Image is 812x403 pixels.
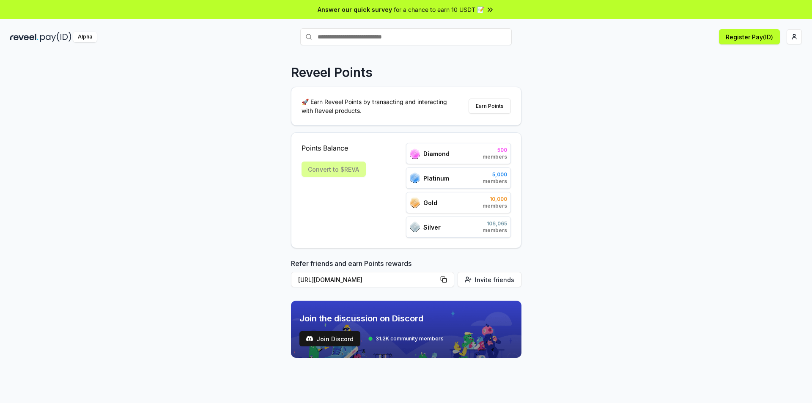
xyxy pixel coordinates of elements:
img: ranks_icon [410,173,420,184]
span: 31.2K community members [376,335,444,342]
span: members [483,203,507,209]
span: members [483,227,507,234]
span: Invite friends [475,275,514,284]
span: 106,065 [483,220,507,227]
img: test [306,335,313,342]
p: 🚀 Earn Reveel Points by transacting and interacting with Reveel products. [302,97,454,115]
img: pay_id [40,32,71,42]
img: discord_banner [291,301,521,358]
span: 10,000 [483,196,507,203]
span: Answer our quick survey [318,5,392,14]
img: ranks_icon [410,148,420,159]
span: members [483,154,507,160]
span: Diamond [423,149,450,158]
span: members [483,178,507,185]
button: Join Discord [299,331,360,346]
button: [URL][DOMAIN_NAME] [291,272,454,287]
button: Invite friends [458,272,521,287]
button: Register Pay(ID) [719,29,780,44]
div: Alpha [73,32,97,42]
span: 5,000 [483,171,507,178]
img: ranks_icon [410,222,420,233]
a: testJoin Discord [299,331,360,346]
img: ranks_icon [410,197,420,208]
span: for a chance to earn 10 USDT 📝 [394,5,484,14]
span: Silver [423,223,441,232]
span: Join the discussion on Discord [299,313,444,324]
span: 500 [483,147,507,154]
span: Gold [423,198,437,207]
button: Earn Points [469,99,511,114]
div: Refer friends and earn Points rewards [291,258,521,291]
span: Platinum [423,174,449,183]
img: reveel_dark [10,32,38,42]
p: Reveel Points [291,65,373,80]
span: Join Discord [316,334,354,343]
span: Points Balance [302,143,366,153]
